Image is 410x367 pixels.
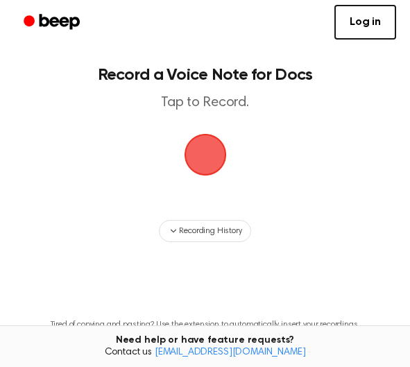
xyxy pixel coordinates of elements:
p: Tap to Record. [25,94,385,112]
button: Recording History [159,220,250,242]
img: Beep Logo [185,134,226,176]
p: Tired of copying and pasting? Use the extension to automatically insert your recordings. [51,320,360,330]
a: Beep [14,9,92,36]
span: Contact us [8,347,402,359]
a: [EMAIL_ADDRESS][DOMAIN_NAME] [155,348,306,357]
a: Log in [334,5,396,40]
span: Recording History [179,225,241,237]
h1: Record a Voice Note for Docs [25,67,385,83]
